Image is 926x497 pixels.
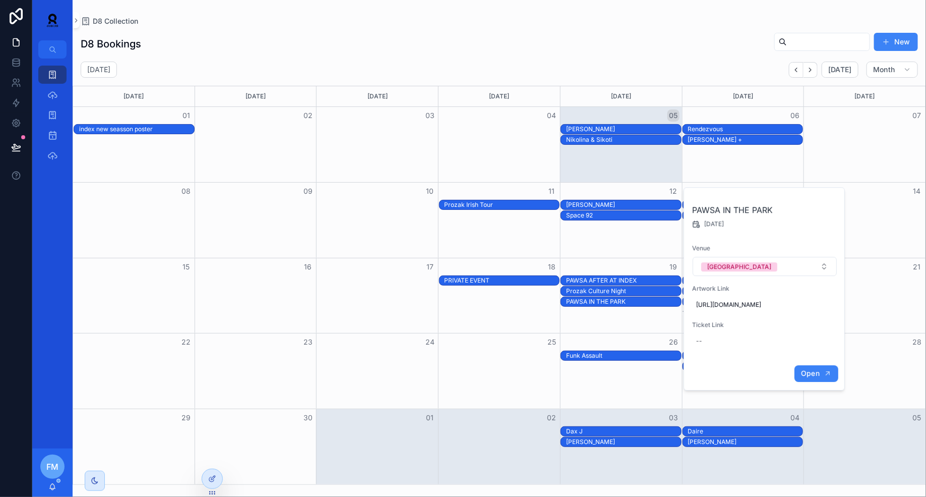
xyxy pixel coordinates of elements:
[424,185,436,197] button: 10
[696,301,833,309] span: [URL][DOMAIN_NAME]
[545,109,558,122] button: 04
[704,220,724,228] span: [DATE]
[692,244,837,252] span: Venue
[688,125,803,134] div: Rendezvous
[688,136,803,144] div: [PERSON_NAME] +
[692,321,837,329] span: Ticket Link
[911,412,923,424] button: 05
[566,438,681,446] div: [PERSON_NAME]
[688,427,803,435] div: Daire
[75,86,193,106] div: [DATE]
[79,125,194,134] div: index new seasson poster
[81,37,141,51] h1: D8 Bookings
[688,438,803,446] div: [PERSON_NAME]
[566,427,681,436] div: Dax J
[545,412,558,424] button: 02
[566,276,681,285] div: PAWSA AFTER AT INDEX
[806,86,924,106] div: [DATE]
[566,427,681,435] div: Dax J
[424,109,436,122] button: 03
[566,352,681,360] div: Funk Assault
[911,185,923,197] button: 14
[424,412,436,424] button: 01
[789,62,804,78] button: Back
[46,461,58,473] span: FM
[440,86,559,106] div: [DATE]
[667,185,680,197] button: 12
[180,336,193,348] button: 22
[445,200,560,209] div: Prozak Irish Tour
[73,86,926,485] div: Month View
[789,109,801,122] button: 06
[873,65,895,74] span: Month
[667,412,680,424] button: 03
[794,365,838,382] button: Open
[302,185,314,197] button: 09
[424,336,436,348] button: 24
[911,261,923,273] button: 21
[566,201,681,209] div: [PERSON_NAME]
[566,211,681,219] div: Space 92
[874,33,918,51] button: New
[93,16,138,26] span: D8 Collection
[801,369,820,378] span: Open
[828,65,852,74] span: [DATE]
[566,200,681,209] div: SOSA
[667,336,680,348] button: 26
[566,125,681,134] div: Fatima Hajji
[683,307,710,315] button: +2 more
[566,437,681,447] div: Paul Van Dyk
[545,261,558,273] button: 18
[822,62,858,78] button: [DATE]
[804,62,818,78] button: Next
[40,12,65,28] img: App logo
[545,185,558,197] button: 11
[789,185,801,197] button: 13
[566,125,681,133] div: [PERSON_NAME]
[566,211,681,220] div: Space 92
[445,201,560,209] div: Prozak Irish Tour
[180,261,193,273] button: 15
[566,287,681,296] div: Prozak Culture Night
[445,276,560,285] div: PRIVATE EVENT
[789,412,801,424] button: 04
[696,337,702,345] div: --
[180,412,193,424] button: 29
[911,109,923,122] button: 07
[302,336,314,348] button: 23
[688,427,803,436] div: Daire
[180,185,193,197] button: 08
[566,135,681,144] div: Nikolina & Sikoti
[302,261,314,273] button: 16
[693,257,837,276] button: Select Button
[566,287,681,295] div: Prozak Culture Night
[688,135,803,144] div: Omar +
[545,336,558,348] button: 25
[445,277,560,285] div: PRIVATE EVENT
[566,277,681,285] div: PAWSA AFTER AT INDEX
[302,109,314,122] button: 02
[667,109,680,122] button: 05
[566,298,681,306] div: PAWSA IN THE PARK
[197,86,315,106] div: [DATE]
[32,59,73,178] div: scrollable content
[302,412,314,424] button: 30
[667,261,680,273] button: 19
[562,86,681,106] div: [DATE]
[318,86,437,106] div: [DATE]
[688,437,803,447] div: Yousuke Yukimatsu
[87,65,110,75] h2: [DATE]
[81,16,138,26] a: D8 Collection
[688,125,803,133] div: Rendezvous
[692,204,837,216] h2: PAWSA IN THE PARK
[867,62,918,78] button: Month
[684,86,802,106] div: [DATE]
[911,336,923,348] button: 28
[692,285,837,293] span: Artwork Link
[566,136,681,144] div: Nikolina & Sikoti
[79,125,194,133] div: index new seasson poster
[180,109,193,122] button: 01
